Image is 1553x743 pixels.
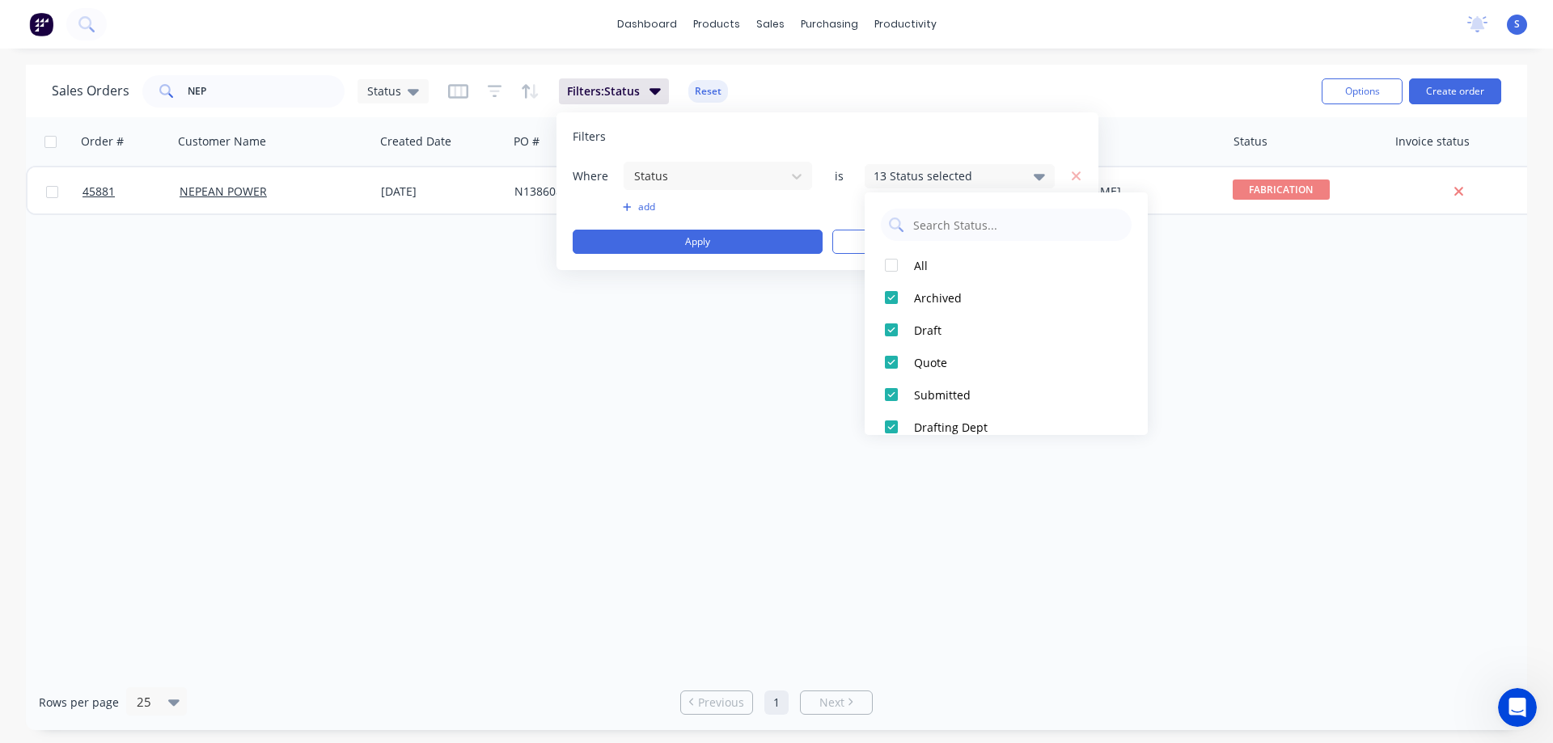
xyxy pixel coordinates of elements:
div: Order # [81,133,124,150]
a: dashboard [609,12,685,36]
div: Invoice status [1395,133,1470,150]
button: Options [1322,78,1403,104]
input: Search Status... [912,209,1123,241]
a: Previous page [681,694,752,711]
span: FABRICATION [1233,179,1330,200]
ul: Pagination [674,690,879,715]
input: Search... [188,75,345,108]
div: Archived [914,289,1108,306]
div: Status [1234,133,1267,150]
span: is [823,168,855,184]
div: [DATE] [381,184,501,200]
div: All [914,257,1108,274]
span: S [1514,17,1520,32]
div: Drafting Dept [914,419,1108,436]
span: Previous [698,694,744,711]
span: 45881 [83,184,115,200]
div: Quote [914,354,1108,371]
div: PO # [514,133,540,150]
div: N138608 [514,184,694,200]
span: Filters: Status [567,83,640,99]
div: Draft [914,322,1108,339]
button: Quote [865,346,1148,378]
button: Drafting Dept [865,411,1148,443]
div: productivity [866,12,945,36]
button: Create order [1409,78,1501,104]
span: Rows per page [39,694,119,711]
span: Where [573,168,621,184]
span: Next [819,694,844,711]
div: sales [748,12,793,36]
iframe: Intercom live chat [1498,688,1537,727]
div: products [685,12,748,36]
div: Submitted [914,386,1108,403]
span: Filters [573,129,606,145]
button: All [865,249,1148,281]
a: Page 1 is your current page [764,690,789,715]
img: Factory [29,12,53,36]
div: [PERSON_NAME] [1030,184,1210,200]
button: Clear [832,230,1082,254]
a: 45881 [83,167,180,216]
div: Created Date [380,133,451,150]
div: purchasing [793,12,866,36]
span: Status [367,82,401,99]
button: Filters:Status [559,78,669,104]
button: Reset [688,80,728,103]
button: Archived [865,281,1148,314]
div: 13 Status selected [874,167,1020,184]
a: NEPEAN POWER [180,184,267,199]
a: Next page [801,694,872,711]
h1: Sales Orders [52,83,129,99]
button: Draft [865,314,1148,346]
button: Apply [573,230,823,254]
div: Customer Name [178,133,266,150]
button: Submitted [865,378,1148,411]
button: add [623,201,813,213]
